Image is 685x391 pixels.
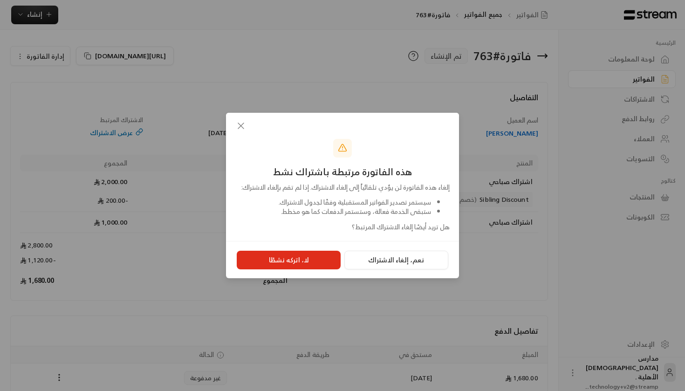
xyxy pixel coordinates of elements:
button: نعم، إلغاء الاشتراك [344,251,448,269]
button: لا، اتركه نشطًا [237,251,341,269]
li: سيستمر تصدير الفواتير المستقبلية وفقًا لجدول الاشتراك. [247,198,431,207]
span: إلغاء هذه الفاتورة لن يؤدي تلقائياً إلى إلغاء الاشتراك. إذا لم تقم بإلغاء الاشتراك: [241,181,450,193]
div: هذه الفاتورة مرتبطة باشتراك نشط [235,165,450,179]
span: هل تريد أيضًا إلغاء الاشتراك المرتبط؟ [352,221,450,233]
li: ستبقى الخدمة فعالة، وستستمر الدفعات كما هو مخطط. [247,207,431,216]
